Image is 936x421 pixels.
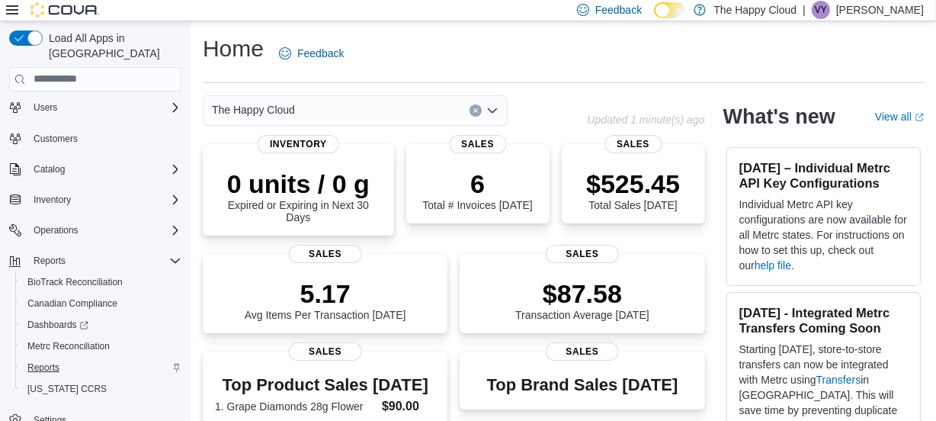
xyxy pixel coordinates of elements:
span: Inventory [34,194,71,206]
span: [US_STATE] CCRS [27,383,107,395]
span: Metrc Reconciliation [27,340,110,352]
p: Individual Metrc API key configurations are now available for all Metrc states. For instructions ... [739,197,908,273]
button: Customers [3,127,188,149]
span: Washington CCRS [21,380,181,398]
span: Sales [288,245,361,263]
span: Sales [604,135,662,153]
span: Catalog [34,163,65,175]
a: Canadian Compliance [21,294,123,313]
span: Dark Mode [654,18,655,19]
p: $525.45 [586,169,680,199]
button: BioTrack Reconciliation [15,272,188,293]
p: | [803,1,806,19]
span: Feedback [595,2,642,18]
a: Feedback [273,38,350,69]
span: Sales [288,342,361,361]
span: Reports [27,362,59,374]
a: BioTrack Reconciliation [21,273,129,291]
span: Operations [27,221,181,239]
span: VY [815,1,827,19]
h2: What's new [723,104,835,129]
span: BioTrack Reconciliation [21,273,181,291]
button: Operations [3,220,188,241]
h3: Top Product Sales [DATE] [215,376,435,394]
span: Users [34,101,57,114]
span: The Happy Cloud [212,101,295,119]
span: Sales [546,245,619,263]
button: Canadian Compliance [15,293,188,314]
span: Sales [449,135,506,153]
div: Expired or Expiring in Next 30 Days [215,169,382,223]
p: $87.58 [515,278,649,309]
span: Inventory [258,135,339,153]
span: Customers [34,133,78,145]
svg: External link [915,113,924,122]
div: Transaction Average [DATE] [515,278,649,321]
button: Clear input [470,104,482,117]
div: Avg Items Per Transaction [DATE] [245,278,406,321]
span: Users [27,98,181,117]
a: Dashboards [15,314,188,336]
button: Metrc Reconciliation [15,336,188,357]
span: Dashboards [21,316,181,334]
span: Customers [27,129,181,148]
a: Transfers [816,374,861,386]
button: Open list of options [486,104,498,117]
button: Users [3,97,188,118]
h3: Top Brand Sales [DATE] [487,376,678,394]
button: [US_STATE] CCRS [15,378,188,400]
span: Metrc Reconciliation [21,337,181,355]
span: Canadian Compliance [27,297,117,310]
button: Reports [27,252,72,270]
button: Inventory [27,191,77,209]
a: Metrc Reconciliation [21,337,116,355]
p: 5.17 [245,278,406,309]
p: The Happy Cloud [713,1,797,19]
span: Reports [21,358,181,377]
button: Reports [3,250,188,272]
span: Canadian Compliance [21,294,181,313]
button: Catalog [27,160,71,178]
span: Feedback [297,46,344,61]
button: Reports [15,357,188,378]
a: help file [755,259,791,272]
button: Operations [27,221,85,239]
button: Users [27,98,63,117]
input: Dark Mode [654,2,686,18]
p: [PERSON_NAME] [836,1,924,19]
span: Reports [27,252,181,270]
h3: [DATE] - Integrated Metrc Transfers Coming Soon [739,305,908,336]
span: Sales [546,342,619,361]
span: Dashboards [27,319,88,331]
h1: Home [203,34,264,64]
span: BioTrack Reconciliation [27,276,123,288]
div: Total # Invoices [DATE] [422,169,532,211]
a: [US_STATE] CCRS [21,380,113,398]
a: Reports [21,358,66,377]
dt: 1. Grape Diamonds 28g Flower [215,399,376,414]
button: Inventory [3,189,188,210]
button: Catalog [3,159,188,180]
span: Operations [34,224,79,236]
span: Load All Apps in [GEOGRAPHIC_DATA] [43,31,181,61]
h3: [DATE] – Individual Metrc API Key Configurations [739,160,908,191]
a: Dashboards [21,316,95,334]
p: Updated 1 minute(s) ago [587,114,704,126]
dd: $90.00 [382,397,435,416]
a: View allExternal link [875,111,924,123]
p: 0 units / 0 g [215,169,382,199]
span: Reports [34,255,66,267]
a: Customers [27,130,84,148]
img: Cova [30,2,99,18]
div: Vivian Yattaw [812,1,830,19]
span: Catalog [27,160,181,178]
span: Inventory [27,191,181,209]
div: Total Sales [DATE] [586,169,680,211]
p: 6 [422,169,532,199]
